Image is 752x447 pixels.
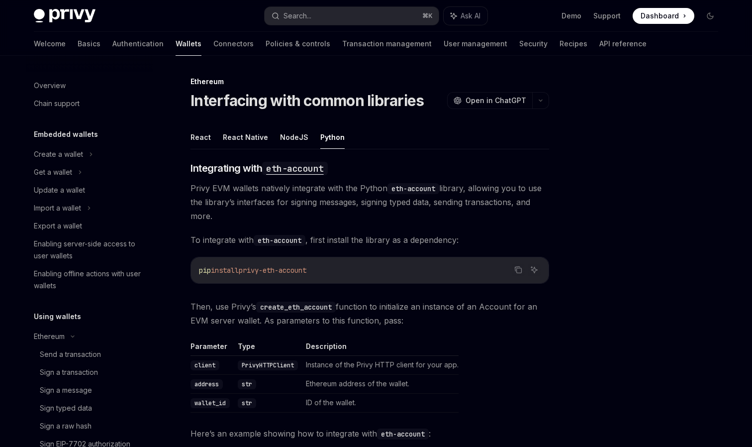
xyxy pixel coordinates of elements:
[34,184,85,196] div: Update a wallet
[302,394,459,413] td: ID of the wallet.
[320,125,345,149] button: Python
[562,11,581,21] a: Demo
[40,420,92,432] div: Sign a raw hash
[254,235,305,246] code: eth-account
[34,80,66,92] div: Overview
[34,9,95,23] img: dark logo
[447,92,532,109] button: Open in ChatGPT
[190,181,549,223] span: Privy EVM wallets natively integrate with the Python library, allowing you to use the library’s i...
[26,345,153,363] a: Send a transaction
[34,98,80,110] div: Chain support
[34,128,98,140] h5: Embedded wallets
[190,233,549,247] span: To integrate with , first install the library as a dependency:
[34,311,81,323] h5: Using wallets
[26,235,153,265] a: Enabling server-side access to user wallets
[199,266,211,275] span: pip
[444,7,487,25] button: Ask AI
[190,77,549,87] div: Ethereum
[593,11,621,21] a: Support
[112,32,164,56] a: Authentication
[190,427,549,441] span: Here’s an example showing how to integrate with :
[223,125,268,149] button: React Native
[190,341,234,356] th: Parameter
[26,95,153,112] a: Chain support
[256,302,336,313] code: create_eth_account
[239,266,306,275] span: privy-eth-account
[190,92,424,110] h1: Interfacing with common libraries
[302,341,459,356] th: Description
[280,125,308,149] button: NodeJS
[387,183,439,194] code: eth-account
[34,331,65,342] div: Ethereum
[262,162,328,174] a: eth-account
[302,375,459,394] td: Ethereum address of the wallet.
[190,398,230,408] code: wallet_id
[26,417,153,435] a: Sign a raw hash
[26,399,153,417] a: Sign typed data
[34,220,82,232] div: Export a wallet
[262,162,328,175] code: eth-account
[461,11,480,21] span: Ask AI
[560,32,587,56] a: Recipes
[34,202,81,214] div: Import a wallet
[528,263,541,276] button: Ask AI
[342,32,432,56] a: Transaction management
[266,32,330,56] a: Policies & controls
[599,32,647,56] a: API reference
[641,11,679,21] span: Dashboard
[512,263,525,276] button: Copy the contents from the code block
[234,341,302,356] th: Type
[283,10,311,22] div: Search...
[40,402,92,414] div: Sign typed data
[26,181,153,199] a: Update a wallet
[211,266,239,275] span: install
[519,32,548,56] a: Security
[40,366,98,378] div: Sign a transaction
[26,265,153,295] a: Enabling offline actions with user wallets
[78,32,100,56] a: Basics
[26,363,153,381] a: Sign a transaction
[377,429,429,440] code: eth-account
[702,8,718,24] button: Toggle dark mode
[34,238,147,262] div: Enabling server-side access to user wallets
[26,381,153,399] a: Sign a message
[26,77,153,95] a: Overview
[302,356,459,375] td: Instance of the Privy HTTP client for your app.
[466,96,526,106] span: Open in ChatGPT
[40,384,92,396] div: Sign a message
[213,32,254,56] a: Connectors
[265,7,439,25] button: Search...⌘K
[40,348,101,360] div: Send a transaction
[190,379,223,389] code: address
[176,32,201,56] a: Wallets
[190,360,219,370] code: client
[190,300,549,328] span: Then, use Privy’s function to initialize an instance of an Account for an EVM server wallet. As p...
[190,161,328,175] span: Integrating with
[238,360,298,370] code: PrivyHTTPClient
[238,379,256,389] code: str
[238,398,256,408] code: str
[34,148,83,160] div: Create a wallet
[422,12,433,20] span: ⌘ K
[34,32,66,56] a: Welcome
[34,166,72,178] div: Get a wallet
[633,8,694,24] a: Dashboard
[26,217,153,235] a: Export a wallet
[34,268,147,292] div: Enabling offline actions with user wallets
[444,32,507,56] a: User management
[190,125,211,149] button: React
